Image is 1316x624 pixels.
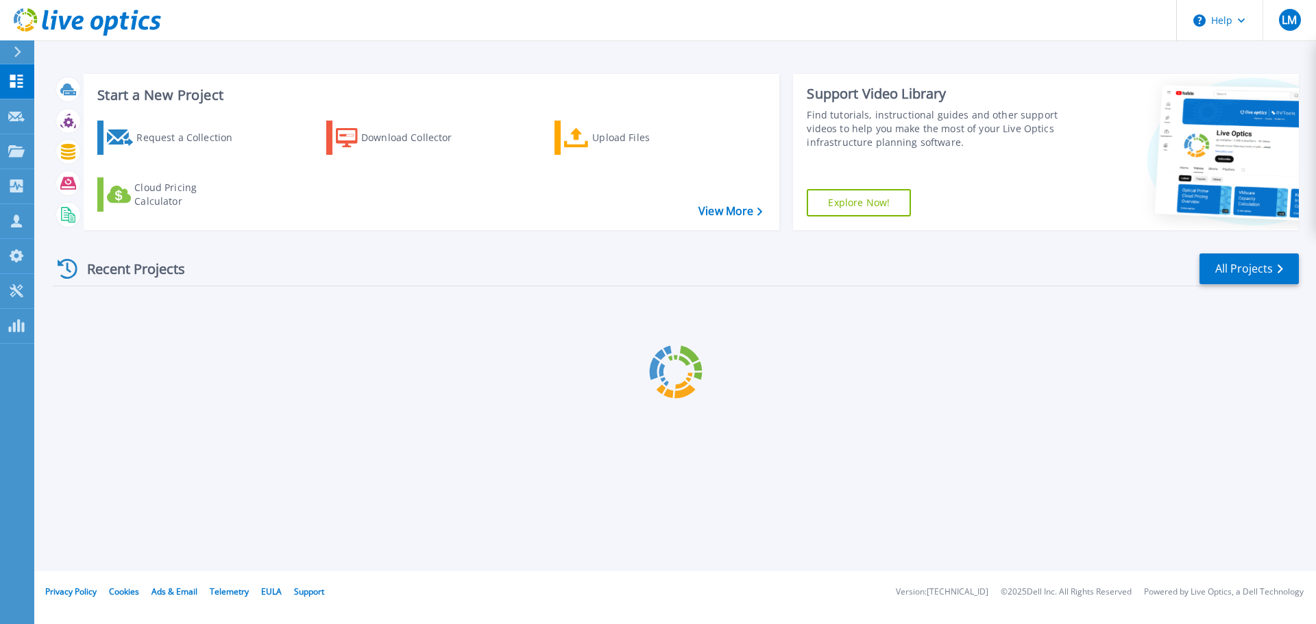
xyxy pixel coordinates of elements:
a: View More [698,205,762,218]
li: © 2025 Dell Inc. All Rights Reserved [1001,588,1132,597]
div: Cloud Pricing Calculator [134,181,244,208]
a: Cloud Pricing Calculator [97,177,250,212]
a: Request a Collection [97,121,250,155]
div: Request a Collection [136,124,246,151]
div: Find tutorials, instructional guides and other support videos to help you make the most of your L... [807,108,1064,149]
a: Upload Files [555,121,707,155]
div: Upload Files [592,124,702,151]
a: All Projects [1199,253,1299,284]
a: Ads & Email [151,586,197,597]
li: Powered by Live Optics, a Dell Technology [1144,588,1304,597]
a: Support [294,586,324,597]
div: Recent Projects [53,252,204,286]
a: Explore Now! [807,189,911,216]
span: LM [1282,14,1297,25]
a: EULA [261,586,282,597]
div: Support Video Library [807,85,1064,103]
li: Version: [TECHNICAL_ID] [896,588,988,597]
a: Cookies [109,586,139,597]
div: Download Collector [361,124,471,151]
a: Telemetry [210,586,249,597]
a: Download Collector [326,121,479,155]
a: Privacy Policy [45,586,97,597]
h3: Start a New Project [97,88,762,103]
